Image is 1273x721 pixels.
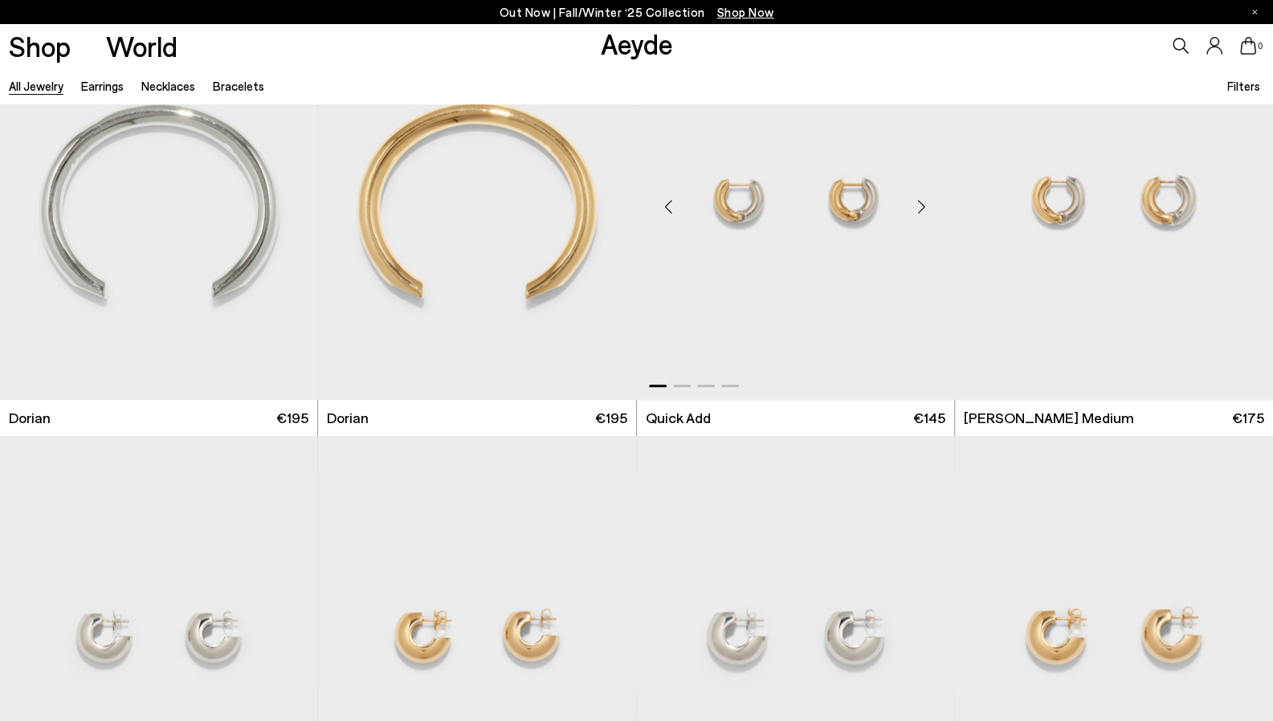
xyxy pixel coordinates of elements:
[276,408,308,428] span: €195
[595,408,627,428] span: €195
[645,183,693,231] div: Previous slide
[964,408,1134,428] span: [PERSON_NAME] Medium
[500,2,774,22] p: Out Now | Fall/Winter ‘25 Collection
[955,1,1273,400] div: 1 / 4
[318,1,635,400] img: Dorian 18kt Gold-Plated Cuff Bracelet
[141,79,195,93] a: Necklaces
[913,408,945,428] span: €145
[955,400,1273,436] a: [PERSON_NAME] Medium €175
[637,1,954,400] a: Next slide Previous slide
[106,32,177,60] a: World
[637,1,955,400] img: Laurie Small 18kt Gold and Palladium-Plated Hoop Earrings
[955,1,1273,400] img: Laurie Medium 18kt Gold and Palladium-Plated Hoop Earrings
[637,400,954,436] a: Quick Add €145
[1232,408,1264,428] span: €175
[637,1,955,400] div: 1 / 4
[81,79,124,93] a: Earrings
[717,5,774,19] span: Navigate to /collections/new-in
[318,400,635,436] a: Dorian €195
[9,32,71,60] a: Shop
[898,183,946,231] div: Next slide
[600,26,672,60] a: Aeyde
[1240,37,1256,55] a: 0
[9,408,51,428] span: Dorian
[9,79,63,93] a: All Jewelry
[1227,79,1260,93] span: Filters
[645,408,709,428] ul: variant
[955,1,1273,400] a: 4 / 4 1 / 4 2 / 4 3 / 4 4 / 4 1 / 4 Next slide Previous slide
[1256,42,1264,51] span: 0
[213,79,264,93] a: Bracelets
[645,408,710,428] li: Quick Add
[327,408,369,428] span: Dorian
